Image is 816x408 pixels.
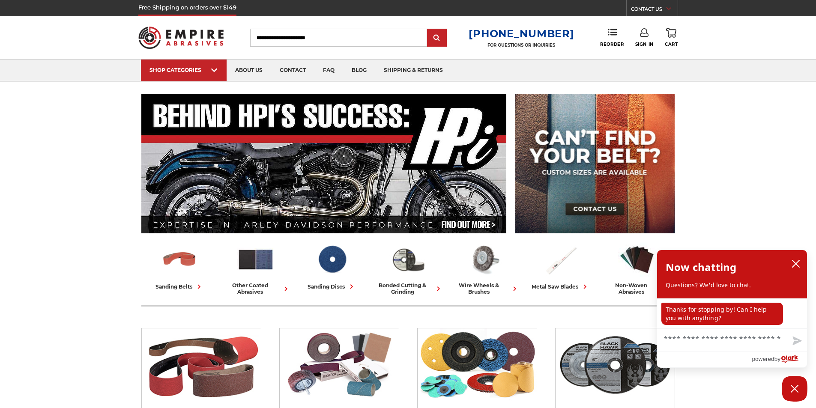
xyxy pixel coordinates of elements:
[280,328,399,401] img: Other Coated Abrasives
[602,241,672,295] a: non-woven abrasives
[155,282,203,291] div: sanding belts
[600,42,624,47] span: Reorder
[374,241,443,295] a: bonded cutting & grinding
[466,241,503,278] img: Wire Wheels & Brushes
[375,60,451,81] a: shipping & returns
[450,241,519,295] a: wire wheels & brushes
[142,328,261,401] img: Sanding Belts
[752,354,774,364] span: powered
[389,241,427,278] img: Bonded Cutting & Grinding
[526,241,595,291] a: metal saw blades
[665,42,678,47] span: Cart
[161,241,198,278] img: Sanding Belts
[789,257,803,270] button: close chatbox
[782,376,807,402] button: Close Chatbox
[313,241,351,278] img: Sanding Discs
[752,351,807,367] a: Powered by Olark
[515,94,675,233] img: promo banner for custom belts.
[428,30,445,47] input: Submit
[221,282,290,295] div: other coated abrasives
[635,42,654,47] span: Sign In
[657,298,807,328] div: chat
[314,60,343,81] a: faq
[227,60,271,81] a: about us
[308,282,356,291] div: sanding discs
[661,303,783,325] p: Thanks for stopping by! Can I help you with anything?
[786,331,807,351] button: Send message
[297,241,367,291] a: sanding discs
[141,94,507,233] img: Banner for an interview featuring Horsepower Inc who makes Harley performance upgrades featured o...
[542,241,580,278] img: Metal Saw Blades
[532,282,589,291] div: metal saw blades
[221,241,290,295] a: other coated abrasives
[418,328,537,401] img: Sanding Discs
[556,328,675,401] img: Bonded Cutting & Grinding
[600,28,624,47] a: Reorder
[450,282,519,295] div: wire wheels & brushes
[469,42,574,48] p: FOR QUESTIONS OR INQUIRIES
[657,250,807,368] div: olark chatbox
[271,60,314,81] a: contact
[774,354,780,364] span: by
[665,28,678,47] a: Cart
[138,21,224,54] img: Empire Abrasives
[374,282,443,295] div: bonded cutting & grinding
[145,241,214,291] a: sanding belts
[602,282,672,295] div: non-woven abrasives
[149,67,218,73] div: SHOP CATEGORIES
[618,241,656,278] img: Non-woven Abrasives
[631,4,678,16] a: CONTACT US
[343,60,375,81] a: blog
[666,259,736,276] h2: Now chatting
[469,27,574,40] a: [PHONE_NUMBER]
[237,241,275,278] img: Other Coated Abrasives
[666,281,798,289] p: Questions? We'd love to chat.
